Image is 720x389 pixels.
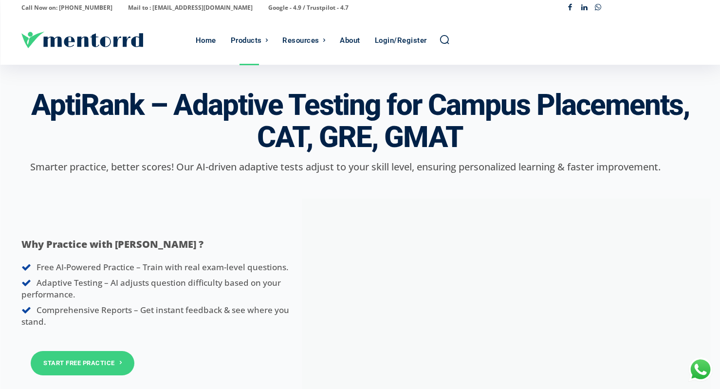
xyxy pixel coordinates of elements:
div: Login/Register [375,16,427,65]
span: Free AI-Powered Practice – Train with real exam-level questions. [37,261,289,273]
span: Adaptive Testing – AI adjusts question difficulty based on your performance. [21,277,281,300]
a: Home [191,16,221,65]
a: Linkedin [577,1,591,15]
a: Start Free Practice [31,351,134,375]
a: About [335,16,365,65]
p: Google - 4.9 / Trustpilot - 4.7 [268,1,349,15]
a: Login/Register [370,16,432,65]
p: Smarter practice, better scores! Our AI-driven adaptive tests adjust to your skill level, ensurin... [21,160,670,174]
p: Call Now on: [PHONE_NUMBER] [21,1,112,15]
p: Why Practice with [PERSON_NAME] ? [21,237,261,252]
a: Search [439,34,450,45]
a: Whatsapp [591,1,605,15]
h3: AptiRank – Adaptive Testing for Campus Placements, CAT, GRE, GMAT [21,89,699,153]
a: Facebook [563,1,577,15]
span: Comprehensive Reports – Get instant feedback & see where you stand. [21,304,289,327]
div: About [340,16,360,65]
p: Mail to : [EMAIL_ADDRESS][DOMAIN_NAME] [128,1,253,15]
div: Chat with Us [688,357,713,382]
a: Logo [21,32,191,48]
div: Home [196,16,216,65]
